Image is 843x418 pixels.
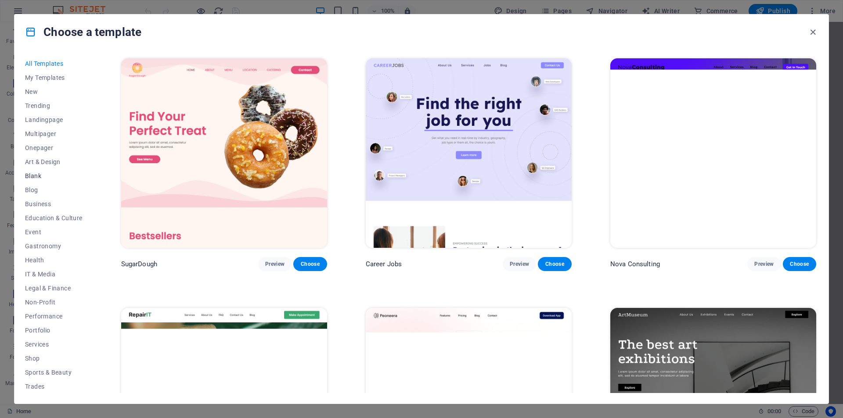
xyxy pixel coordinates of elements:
[25,369,83,376] span: Sports & Beauty
[747,257,781,271] button: Preview
[25,99,83,113] button: Trending
[25,309,83,323] button: Performance
[25,341,83,348] span: Services
[25,60,83,67] span: All Templates
[293,257,327,271] button: Choose
[25,327,83,334] span: Portfolio
[25,285,83,292] span: Legal & Finance
[25,271,83,278] span: IT & Media
[25,211,83,225] button: Education & Culture
[545,261,564,268] span: Choose
[25,158,83,165] span: Art & Design
[25,323,83,337] button: Portfolio
[25,257,83,264] span: Health
[25,85,83,99] button: New
[25,172,83,179] span: Blank
[25,243,83,250] span: Gastronomy
[503,257,536,271] button: Preview
[25,383,83,390] span: Trades
[25,71,83,85] button: My Templates
[25,186,83,193] span: Blog
[25,225,83,239] button: Event
[25,116,83,123] span: Landingpage
[121,260,157,268] p: SugarDough
[25,229,83,236] span: Event
[25,74,83,81] span: My Templates
[25,88,83,95] span: New
[25,127,83,141] button: Multipager
[25,57,83,71] button: All Templates
[783,257,816,271] button: Choose
[25,267,83,281] button: IT & Media
[610,260,660,268] p: Nova Consulting
[25,144,83,151] span: Onepager
[121,58,327,248] img: SugarDough
[25,102,83,109] span: Trending
[25,379,83,393] button: Trades
[25,313,83,320] span: Performance
[25,295,83,309] button: Non-Profit
[25,183,83,197] button: Blog
[790,261,809,268] span: Choose
[754,261,774,268] span: Preview
[25,155,83,169] button: Art & Design
[258,257,292,271] button: Preview
[25,351,83,365] button: Shop
[25,281,83,295] button: Legal & Finance
[25,141,83,155] button: Onepager
[510,261,529,268] span: Preview
[25,25,141,39] h4: Choose a template
[25,365,83,379] button: Sports & Beauty
[25,337,83,351] button: Services
[25,355,83,362] span: Shop
[25,200,83,207] span: Business
[25,169,83,183] button: Blank
[300,261,320,268] span: Choose
[610,58,816,248] img: Nova Consulting
[25,113,83,127] button: Landingpage
[366,58,572,248] img: Career Jobs
[25,214,83,222] span: Education & Culture
[25,299,83,306] span: Non-Profit
[25,197,83,211] button: Business
[25,253,83,267] button: Health
[25,130,83,137] span: Multipager
[366,260,402,268] p: Career Jobs
[538,257,571,271] button: Choose
[25,239,83,253] button: Gastronomy
[265,261,285,268] span: Preview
